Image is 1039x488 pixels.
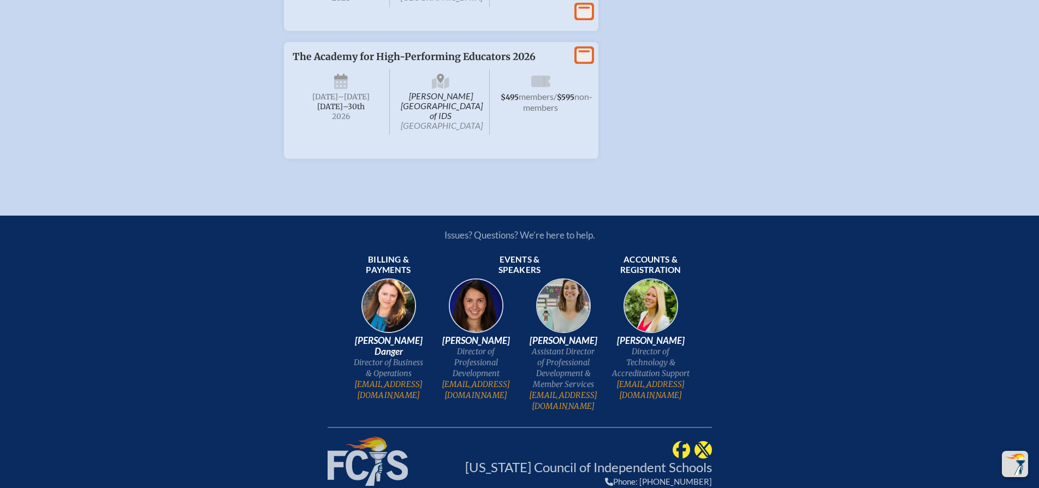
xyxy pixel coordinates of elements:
a: [EMAIL_ADDRESS][DOMAIN_NAME] [611,379,690,401]
img: 94e3d245-ca72-49ea-9844-ae84f6d33c0f [441,275,511,345]
a: [EMAIL_ADDRESS][DOMAIN_NAME] [349,379,428,401]
span: [DATE]–⁠30th [317,102,365,111]
span: [PERSON_NAME] Danger [349,335,428,357]
span: Director of Professional Development [437,346,515,379]
button: Scroll Top [1002,451,1028,477]
span: / [554,91,557,102]
a: FCIS @ Facebook (FloridaCouncilofIndependentSchools) [673,444,690,454]
img: b1ee34a6-5a78-4519-85b2-7190c4823173 [616,275,686,345]
span: [PERSON_NAME] [611,335,690,346]
a: FCIS @ Twitter (@FCISNews) [694,444,712,454]
span: Accounts & registration [611,254,690,276]
img: To the top [1004,453,1026,475]
span: [DATE] [312,92,338,102]
span: [GEOGRAPHIC_DATA] [401,120,483,130]
span: $595 [557,93,574,102]
img: 545ba9c4-c691-43d5-86fb-b0a622cbeb82 [529,275,598,345]
span: members [519,91,554,102]
span: The Academy for High-Performing Educators 2026 [293,51,536,63]
span: Events & speakers [480,254,559,276]
span: Billing & payments [349,254,428,276]
div: Phone: [PHONE_NUMBER] [465,477,712,486]
span: non-members [523,91,592,112]
img: 9c64f3fb-7776-47f4-83d7-46a341952595 [354,275,424,345]
span: Director of Business & Operations [349,357,428,379]
span: [PERSON_NAME] [437,335,515,346]
span: $495 [501,93,519,102]
a: [EMAIL_ADDRESS][DOMAIN_NAME] [524,390,603,412]
span: 2026 [301,112,381,121]
img: Florida Council of Independent Schools [328,437,408,486]
a: [US_STATE] Council of Independent Schools [465,459,712,475]
span: Director of Technology & Accreditation Support [611,346,690,379]
p: Issues? Questions? We’re here to help. [328,229,712,241]
span: [PERSON_NAME][GEOGRAPHIC_DATA] of IDS [392,69,490,135]
span: [PERSON_NAME] [524,335,603,346]
span: Assistant Director of Professional Development & Member Services [524,346,603,390]
a: [EMAIL_ADDRESS][DOMAIN_NAME] [437,379,515,401]
span: –[DATE] [338,92,370,102]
